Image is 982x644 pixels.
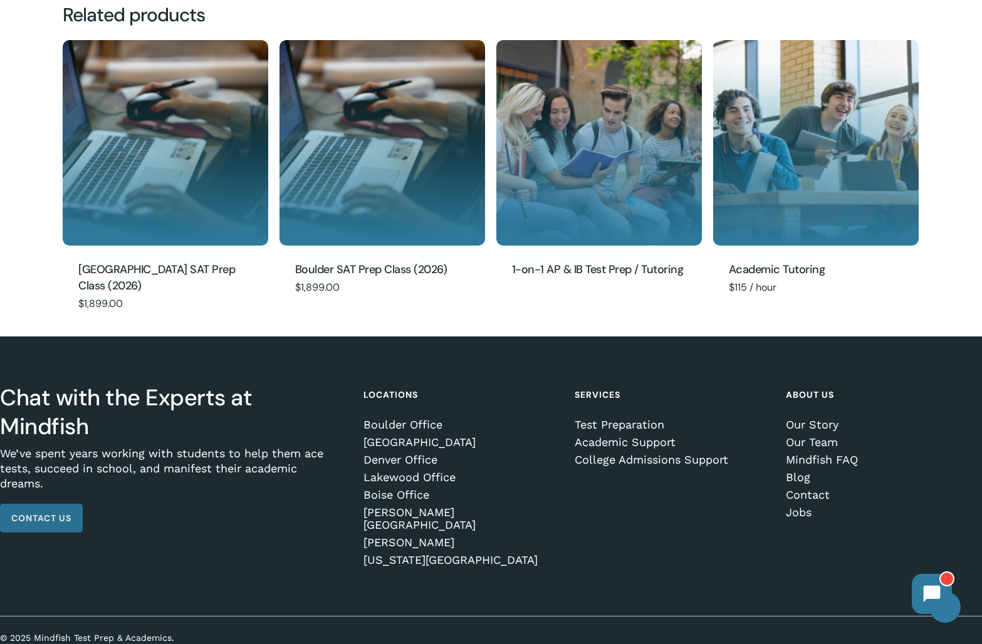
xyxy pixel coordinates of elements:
a: Denver Office [363,454,555,466]
span: $ [78,297,84,310]
bdi: 1,899.00 [295,281,340,294]
a: [PERSON_NAME][GEOGRAPHIC_DATA] [363,506,555,531]
a: 1-on-1 AP & IB Test Prep / Tutoring [496,40,702,246]
a: [GEOGRAPHIC_DATA] [363,436,555,449]
h4: About Us [786,383,978,406]
a: Blog [786,471,978,484]
a: College Admissions Support [575,454,766,466]
h4: Locations [363,383,555,406]
a: Test Preparation [575,418,766,431]
bdi: 1,899.00 [78,297,123,310]
img: Online SAT Prep 14 [279,40,485,246]
a: Academic Tutoring [729,261,903,279]
a: Lakewood Office [363,471,555,484]
a: Academic Tutoring [713,40,919,246]
iframe: Chatbot [899,561,964,626]
a: Boulder SAT Prep Class (2026) [279,40,485,246]
span: Contact Us [11,512,71,524]
img: Academic Tutoring 1 1 [713,40,919,246]
a: Denver Tech Center SAT Prep Class (2026) [63,40,268,246]
a: Jobs [786,506,978,519]
a: 1-on-1 AP & IB Test Prep / Tutoring [512,261,686,279]
a: Boise Office [363,489,555,501]
a: Mindfish FAQ [786,454,978,466]
a: Boulder SAT Prep Class (2026) [295,261,469,279]
img: AP IB Testing [496,40,702,246]
a: Our Team [786,436,978,449]
h4: Services [575,383,766,406]
a: [GEOGRAPHIC_DATA] SAT Prep Class (2026) [78,261,253,295]
img: Online SAT Prep 14 [63,40,268,246]
a: Contact [786,489,978,501]
a: [PERSON_NAME] [363,536,555,549]
span: $ [295,281,301,294]
h2: Related products [63,3,919,28]
a: [US_STATE][GEOGRAPHIC_DATA] [363,554,555,566]
a: Boulder Office [363,418,555,431]
a: Academic Support [575,436,766,449]
span: $115 / hour [729,281,776,294]
a: Our Story [786,418,978,431]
